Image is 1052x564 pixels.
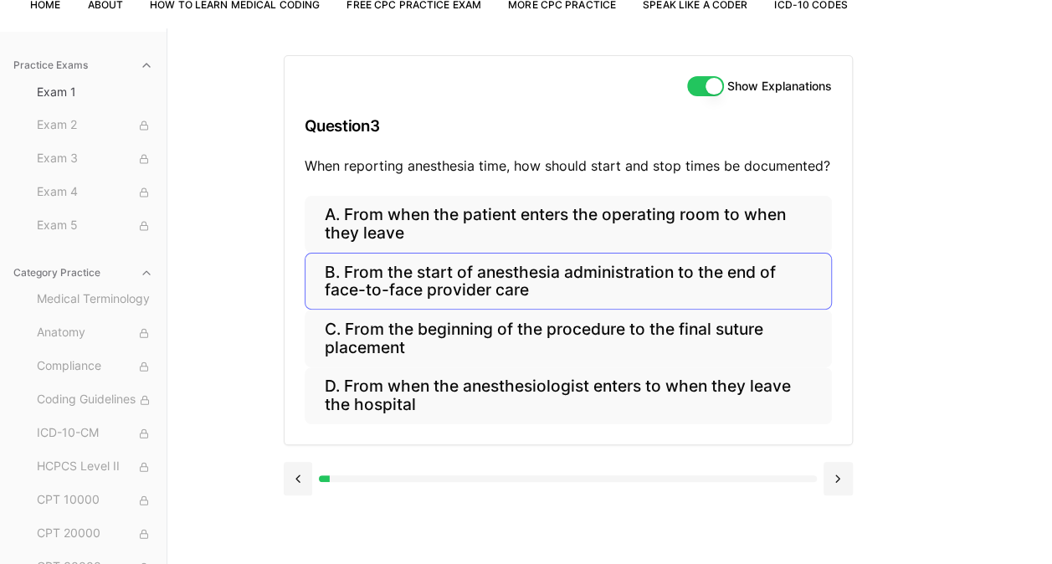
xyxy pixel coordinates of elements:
span: Exam 5 [37,217,153,235]
button: D. From when the anesthesiologist enters to when they leave the hospital [305,367,832,424]
span: Medical Terminology [37,290,153,309]
button: Practice Exams [7,52,160,79]
button: B. From the start of anesthesia administration to the end of face-to-face provider care [305,253,832,310]
button: Category Practice [7,259,160,286]
h3: Question 3 [305,101,832,151]
span: Exam 2 [37,116,153,135]
button: Exam 4 [30,179,160,206]
button: HCPCS Level II [30,454,160,480]
span: ICD-10-CM [37,424,153,443]
span: Anatomy [37,324,153,342]
span: CPT 20000 [37,525,153,543]
span: Compliance [37,357,153,376]
button: Exam 1 [30,79,160,105]
span: Coding Guidelines [37,391,153,409]
button: Medical Terminology [30,286,160,313]
button: CPT 20000 [30,520,160,547]
button: Exam 5 [30,213,160,239]
span: Exam 4 [37,183,153,202]
button: ICD-10-CM [30,420,160,447]
button: Anatomy [30,320,160,346]
button: Exam 3 [30,146,160,172]
label: Show Explanations [727,80,832,92]
button: A. From when the patient enters the operating room to when they leave [305,196,832,253]
span: Exam 1 [37,84,153,100]
button: Exam 2 [30,112,160,139]
p: When reporting anesthesia time, how should start and stop times be documented? [305,156,832,176]
span: CPT 10000 [37,491,153,510]
button: CPT 10000 [30,487,160,514]
button: C. From the beginning of the procedure to the final suture placement [305,310,832,367]
button: Coding Guidelines [30,387,160,413]
span: HCPCS Level II [37,458,153,476]
span: Exam 3 [37,150,153,168]
button: Compliance [30,353,160,380]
